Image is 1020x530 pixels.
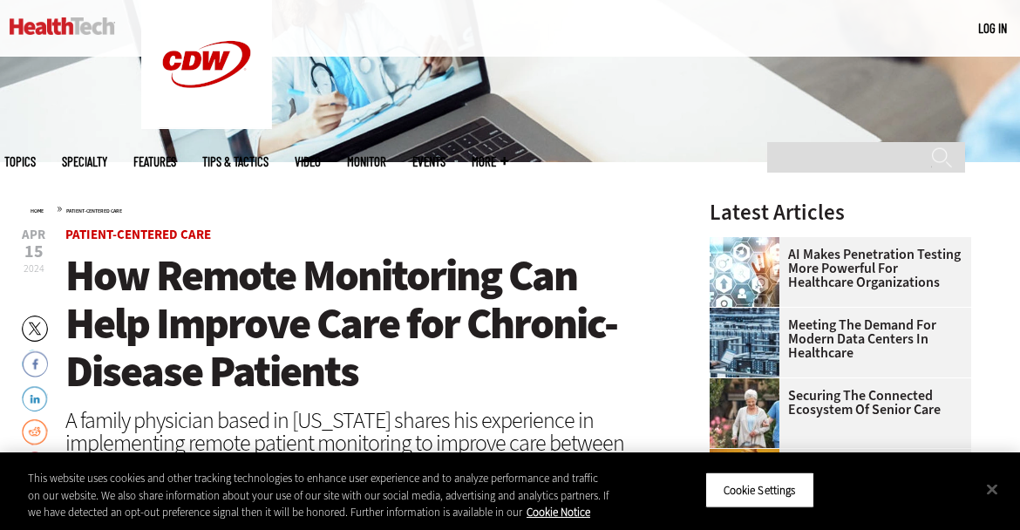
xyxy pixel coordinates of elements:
[710,318,961,360] a: Meeting the Demand for Modern Data Centers in Healthcare
[710,378,788,392] a: nurse walks with senior woman through a garden
[24,262,44,275] span: 2024
[710,201,971,223] h3: Latest Articles
[31,207,44,214] a: Home
[31,201,663,215] div: »
[347,155,386,168] a: MonITor
[202,155,269,168] a: Tips & Tactics
[66,207,122,214] a: Patient-Centered Care
[65,226,211,243] a: Patient-Centered Care
[710,389,961,417] a: Securing the Connected Ecosystem of Senior Care
[22,243,45,261] span: 15
[28,470,612,521] div: This website uses cookies and other tracking technologies to enhance user experience and to analy...
[710,449,779,519] img: jar of honey with a honey dipper
[710,308,788,322] a: engineer with laptop overlooking data center
[295,155,321,168] a: Video
[10,17,115,35] img: Home
[527,505,590,520] a: More information about your privacy
[710,248,961,289] a: AI Makes Penetration Testing More Powerful for Healthcare Organizations
[710,237,788,251] a: Healthcare and hacking concept
[978,20,1007,36] a: Log in
[4,155,36,168] span: Topics
[65,247,617,400] span: How Remote Monitoring Can Help Improve Care for Chronic-Disease Patients
[62,155,107,168] span: Specialty
[412,155,445,168] a: Events
[973,470,1011,508] button: Close
[978,19,1007,37] div: User menu
[705,472,814,508] button: Cookie Settings
[710,237,779,307] img: Healthcare and hacking concept
[133,155,176,168] a: Features
[141,115,272,133] a: CDW
[472,155,508,168] span: More
[710,449,788,463] a: jar of honey with a honey dipper
[65,409,663,477] div: A family physician based in [US_STATE] shares his experience in implementing remote patient monit...
[710,378,779,448] img: nurse walks with senior woman through a garden
[22,228,45,241] span: Apr
[710,308,779,377] img: engineer with laptop overlooking data center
